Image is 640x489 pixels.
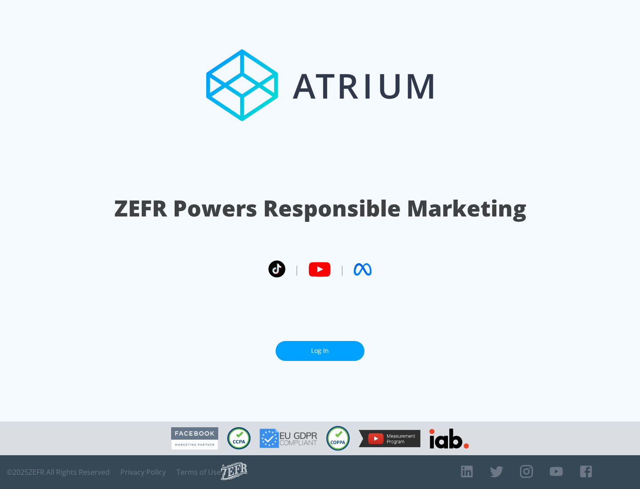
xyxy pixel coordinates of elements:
img: Facebook Marketing Partner [171,427,218,450]
span: | [340,263,345,276]
img: IAB [429,429,469,449]
img: COPPA Compliant [326,426,350,451]
span: | [294,263,300,276]
h1: ZEFR Powers Responsible Marketing [114,193,526,224]
a: Privacy Policy [120,468,166,477]
a: Log In [276,341,364,361]
img: YouTube Measurement Program [359,430,420,447]
a: Terms of Use [176,468,221,477]
img: GDPR Compliant [260,429,317,448]
span: © 2025 ZEFR All Rights Reserved [7,468,110,477]
img: CCPA Compliant [227,427,251,449]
